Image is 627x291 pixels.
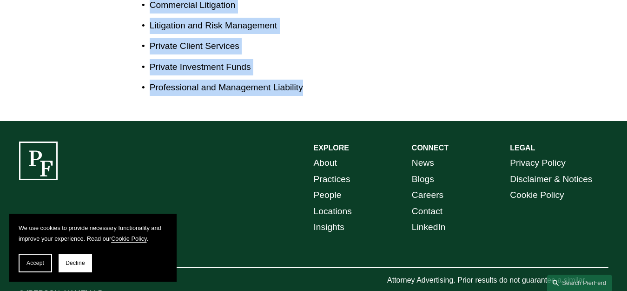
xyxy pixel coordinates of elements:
[314,187,342,203] a: People
[412,144,449,152] strong: CONNECT
[510,144,535,152] strong: LEGAL
[314,155,337,171] a: About
[150,38,314,54] p: Private Client Services
[412,187,443,203] a: Careers
[59,254,92,272] button: Decline
[412,203,442,220] a: Contact
[314,219,344,236] a: Insights
[26,260,44,266] span: Accept
[19,254,52,272] button: Accept
[547,275,612,291] a: Search this site
[150,18,314,34] p: Litigation and Risk Management
[412,171,434,188] a: Blogs
[412,219,446,236] a: LinkedIn
[66,260,85,266] span: Decline
[412,155,434,171] a: News
[314,171,350,188] a: Practices
[314,144,349,152] strong: EXPLORE
[510,155,566,171] a: Privacy Policy
[19,223,167,244] p: We use cookies to provide necessary functionality and improve your experience. Read our .
[510,171,592,188] a: Disclaimer & Notices
[150,80,314,96] p: Professional and Management Liability
[510,187,564,203] a: Cookie Policy
[150,59,314,75] p: Private Investment Funds
[111,235,146,242] a: Cookie Policy
[9,214,177,282] section: Cookie banner
[314,203,352,220] a: Locations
